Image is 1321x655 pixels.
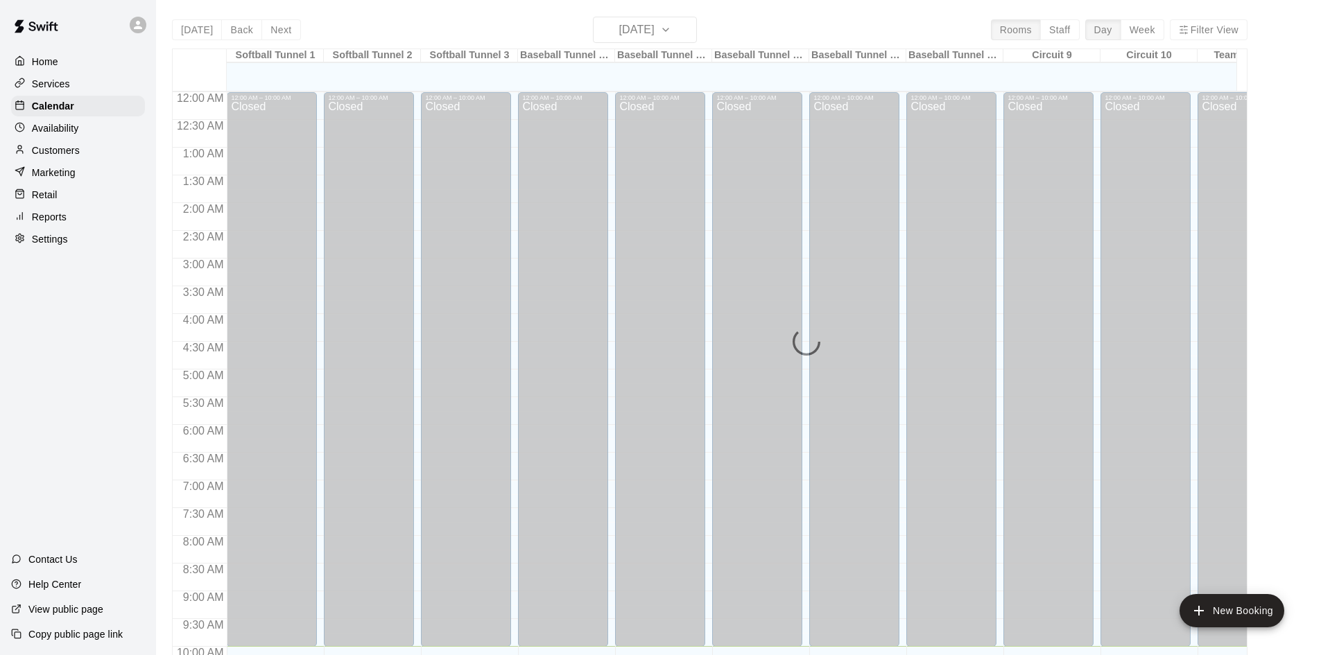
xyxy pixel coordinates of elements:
[910,101,992,652] div: Closed
[906,49,1003,62] div: Baseball Tunnel 8 (Mound)
[32,143,80,157] p: Customers
[180,286,227,298] span: 3:30 AM
[11,96,145,116] a: Calendar
[619,94,701,101] div: 12:00 AM – 10:00 AM
[180,259,227,270] span: 3:00 AM
[180,536,227,548] span: 8:00 AM
[180,203,227,215] span: 2:00 AM
[11,229,145,250] a: Settings
[813,94,895,101] div: 12:00 AM – 10:00 AM
[324,49,421,62] div: Softball Tunnel 2
[328,101,410,652] div: Closed
[11,184,145,205] a: Retail
[32,232,68,246] p: Settings
[324,92,414,647] div: 12:00 AM – 10:00 AM: Closed
[615,49,712,62] div: Baseball Tunnel 5 (Machine)
[11,118,145,139] a: Availability
[716,94,798,101] div: 12:00 AM – 10:00 AM
[1008,101,1089,652] div: Closed
[28,577,81,591] p: Help Center
[180,314,227,326] span: 4:00 AM
[615,92,705,647] div: 12:00 AM – 10:00 AM: Closed
[32,166,76,180] p: Marketing
[180,564,227,575] span: 8:30 AM
[421,49,518,62] div: Softball Tunnel 3
[712,49,809,62] div: Baseball Tunnel 6 (Machine)
[180,591,227,603] span: 9:00 AM
[32,210,67,224] p: Reports
[1202,94,1284,101] div: 12:00 AM – 10:00 AM
[1100,92,1191,647] div: 12:00 AM – 10:00 AM: Closed
[1003,92,1094,647] div: 12:00 AM – 10:00 AM: Closed
[180,231,227,243] span: 2:30 AM
[180,425,227,437] span: 6:00 AM
[231,101,313,652] div: Closed
[11,51,145,72] a: Home
[1180,594,1284,627] button: add
[11,207,145,227] a: Reports
[180,480,227,492] span: 7:00 AM
[180,342,227,353] span: 4:30 AM
[809,49,906,62] div: Baseball Tunnel 7 (Mound/Machine)
[231,94,313,101] div: 12:00 AM – 10:00 AM
[11,162,145,183] a: Marketing
[1008,94,1089,101] div: 12:00 AM – 10:00 AM
[11,140,145,161] a: Customers
[1100,49,1198,62] div: Circuit 10
[32,55,58,69] p: Home
[1198,49,1295,62] div: Team Room 1
[180,508,227,520] span: 7:30 AM
[180,453,227,464] span: 6:30 AM
[227,49,324,62] div: Softball Tunnel 1
[712,92,802,647] div: 12:00 AM – 10:00 AM: Closed
[910,94,992,101] div: 12:00 AM – 10:00 AM
[425,101,507,652] div: Closed
[522,94,604,101] div: 12:00 AM – 10:00 AM
[425,94,507,101] div: 12:00 AM – 10:00 AM
[28,552,78,566] p: Contact Us
[28,627,123,641] p: Copy public page link
[180,397,227,409] span: 5:30 AM
[906,92,996,647] div: 12:00 AM – 10:00 AM: Closed
[1003,49,1100,62] div: Circuit 9
[173,120,227,132] span: 12:30 AM
[1105,94,1186,101] div: 12:00 AM – 10:00 AM
[809,92,899,647] div: 12:00 AM – 10:00 AM: Closed
[518,49,615,62] div: Baseball Tunnel 4 (Machine)
[1198,92,1288,647] div: 12:00 AM – 10:00 AM: Closed
[180,175,227,187] span: 1:30 AM
[180,148,227,159] span: 1:00 AM
[813,101,895,652] div: Closed
[32,77,70,91] p: Services
[180,369,227,381] span: 5:00 AM
[716,101,798,652] div: Closed
[421,92,511,647] div: 12:00 AM – 10:00 AM: Closed
[32,121,79,135] p: Availability
[28,602,103,616] p: View public page
[619,101,701,652] div: Closed
[522,101,604,652] div: Closed
[518,92,608,647] div: 12:00 AM – 10:00 AM: Closed
[1202,101,1284,652] div: Closed
[173,92,227,104] span: 12:00 AM
[32,188,58,202] p: Retail
[32,99,74,113] p: Calendar
[11,73,145,94] a: Services
[1105,101,1186,652] div: Closed
[328,94,410,101] div: 12:00 AM – 10:00 AM
[180,619,227,631] span: 9:30 AM
[227,92,317,647] div: 12:00 AM – 10:00 AM: Closed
